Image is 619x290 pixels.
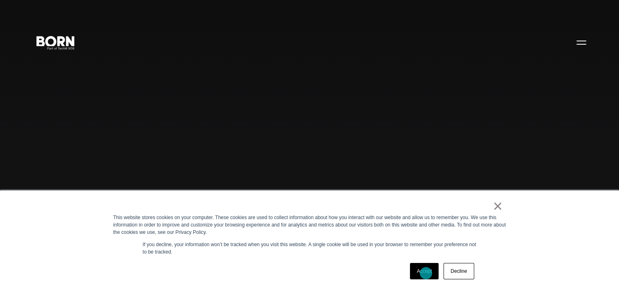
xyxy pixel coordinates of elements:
[410,263,439,279] a: Accept
[443,263,474,279] a: Decline
[572,34,591,51] button: Open
[113,214,506,236] div: This website stores cookies on your computer. These cookies are used to collect information about...
[143,241,477,256] p: If you decline, your information won’t be tracked when you visit this website. A single cookie wi...
[493,202,503,210] a: ×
